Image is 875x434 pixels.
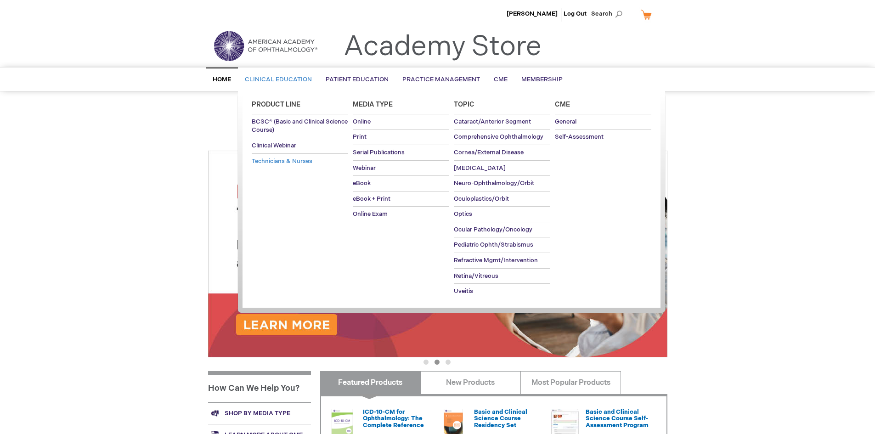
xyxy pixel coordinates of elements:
span: Cme [555,101,570,108]
span: Product Line [252,101,300,108]
span: eBook + Print [353,195,390,203]
span: Neuro-Ophthalmology/Orbit [454,180,534,187]
button: 2 of 3 [435,360,440,365]
h1: How Can We Help You? [208,371,311,402]
a: Academy Store [344,30,542,63]
a: [PERSON_NAME] [507,10,558,17]
a: Log Out [564,10,587,17]
span: General [555,118,576,125]
a: New Products [420,371,521,394]
span: Membership [521,76,563,83]
span: Clinical Webinar [252,142,296,149]
span: Online [353,118,371,125]
span: Search [591,5,626,23]
span: Media Type [353,101,393,108]
span: Patient Education [326,76,389,83]
a: Shop by media type [208,402,311,424]
a: Most Popular Products [520,371,621,394]
button: 3 of 3 [446,360,451,365]
span: Topic [454,101,474,108]
span: Webinar [353,164,376,172]
span: Home [213,76,231,83]
span: Ocular Pathology/Oncology [454,226,532,233]
span: Uveitis [454,287,473,295]
a: ICD-10-CM for Ophthalmology: The Complete Reference [363,408,424,429]
button: 1 of 3 [423,360,429,365]
span: Self-Assessment [555,133,604,141]
span: Cataract/Anterior Segment [454,118,531,125]
span: Clinical Education [245,76,312,83]
span: BCSC® (Basic and Clinical Science Course) [252,118,348,134]
span: Optics [454,210,472,218]
span: eBook [353,180,371,187]
span: Cornea/External Disease [454,149,524,156]
span: CME [494,76,508,83]
span: Practice Management [402,76,480,83]
a: Featured Products [320,371,421,394]
span: Refractive Mgmt/Intervention [454,257,538,264]
span: Print [353,133,367,141]
span: Pediatric Ophth/Strabismus [454,241,533,248]
a: Basic and Clinical Science Course Residency Set [474,408,527,429]
span: Technicians & Nurses [252,158,312,165]
a: Basic and Clinical Science Course Self-Assessment Program [586,408,649,429]
span: Retina/Vitreous [454,272,498,280]
span: Online Exam [353,210,388,218]
span: Oculoplastics/Orbit [454,195,509,203]
span: [MEDICAL_DATA] [454,164,506,172]
span: Comprehensive Ophthalmology [454,133,543,141]
span: Serial Publications [353,149,405,156]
